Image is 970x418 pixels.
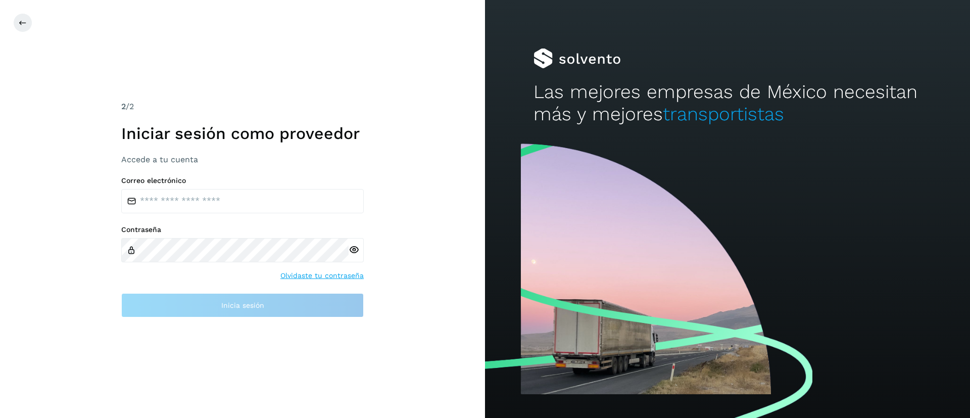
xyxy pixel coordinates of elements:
[280,270,364,281] a: Olvidaste tu contraseña
[121,293,364,317] button: Inicia sesión
[221,302,264,309] span: Inicia sesión
[121,155,364,164] h3: Accede a tu cuenta
[663,103,784,125] span: transportistas
[121,225,364,234] label: Contraseña
[121,101,364,113] div: /2
[533,81,922,126] h2: Las mejores empresas de México necesitan más y mejores
[121,176,364,185] label: Correo electrónico
[121,124,364,143] h1: Iniciar sesión como proveedor
[121,102,126,111] span: 2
